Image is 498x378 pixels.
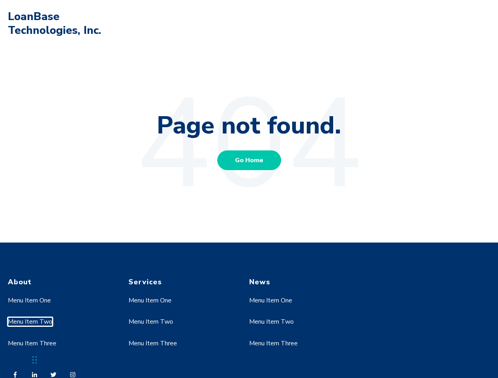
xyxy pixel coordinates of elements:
div: Navigation Menu [129,287,235,367]
h1: Page not found. [8,110,490,141]
a: Menu Item Three [129,339,177,348]
h4: About [8,278,114,287]
a: Menu Item One [129,296,172,305]
h4: News [249,278,355,287]
a: Menu Item One [8,296,51,305]
a: Menu Item Three [8,339,56,348]
div: Navigation Menu [8,287,114,367]
a: Menu Item Two [129,317,173,326]
h2: LoanBase Technologies, Inc. [8,10,106,37]
a: Menu Item Two [8,317,52,326]
a: Menu Item Three [249,339,298,348]
a: Menu Item Two [249,317,294,326]
a: Menu Item One [249,296,292,305]
a: Go Home [217,150,281,170]
div: Drag [32,348,37,372]
h4: Services [129,278,235,287]
div: Navigation Menu [249,287,355,367]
